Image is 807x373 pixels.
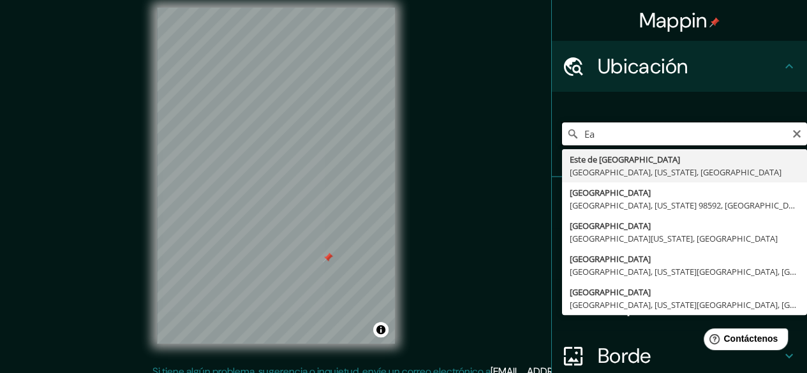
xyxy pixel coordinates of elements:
[570,286,651,298] font: [GEOGRAPHIC_DATA]
[562,122,807,145] input: Elige tu ciudad o zona
[373,322,389,337] button: Activar o desactivar atribución
[570,154,680,165] font: Este de [GEOGRAPHIC_DATA]
[552,41,807,92] div: Ubicación
[570,253,651,265] font: [GEOGRAPHIC_DATA]
[552,279,807,330] div: Disposición
[570,187,651,198] font: [GEOGRAPHIC_DATA]
[693,323,793,359] iframe: Lanzador de widgets de ayuda
[552,177,807,228] div: Patas
[570,220,651,231] font: [GEOGRAPHIC_DATA]
[552,228,807,279] div: Estilo
[639,7,707,34] font: Mappin
[709,17,720,27] img: pin-icon.png
[570,233,778,244] font: [GEOGRAPHIC_DATA][US_STATE], [GEOGRAPHIC_DATA]
[570,166,781,178] font: [GEOGRAPHIC_DATA], [US_STATE], [GEOGRAPHIC_DATA]
[570,200,806,211] font: [GEOGRAPHIC_DATA], [US_STATE] 98592, [GEOGRAPHIC_DATA]
[157,8,395,344] canvas: Mapa
[792,127,802,139] button: Claro
[598,53,688,80] font: Ubicación
[598,342,651,369] font: Borde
